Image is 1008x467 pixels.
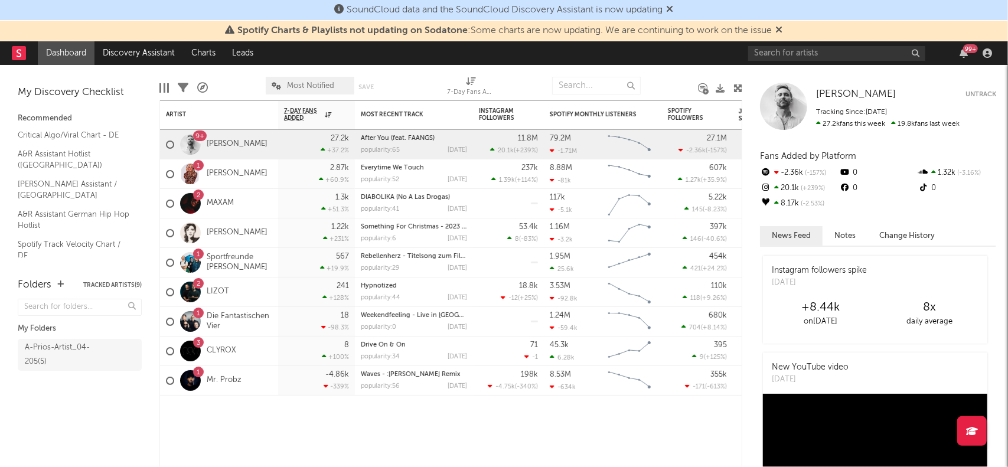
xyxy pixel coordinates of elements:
span: -83 % [521,236,536,243]
a: DIABOLIKA (No A Las Drogas) [361,194,450,201]
span: -3.16 % [956,170,981,177]
div: Recommended [18,112,142,126]
div: 8.88M [550,164,572,172]
div: +19.9 % [320,264,349,272]
div: ( ) [684,205,727,213]
svg: Chart title [603,337,656,366]
div: Jump Score [739,108,768,122]
span: -40.6 % [703,236,725,243]
div: 241 [337,282,349,290]
input: Search for folders... [18,299,142,316]
div: After You (feat. FAANGS) [361,135,467,142]
div: 25.6k [550,265,574,273]
a: Mr. Probz [207,375,242,386]
div: +8.44k [766,301,875,315]
span: -8.23 % [704,207,725,213]
span: Tracking Since: [DATE] [816,109,887,116]
span: +9.26 % [702,295,725,302]
div: Drive On & On [361,342,467,348]
div: 8.53M [550,371,571,378]
input: Search for artists [748,46,925,61]
span: 421 [690,266,701,272]
div: 66.5 [739,138,786,152]
div: -81k [550,177,571,184]
div: ( ) [490,146,538,154]
div: Hypnotized [361,283,467,289]
svg: Chart title [603,248,656,277]
div: Weekendfeeling - Live in Stuttgart 2024 [361,312,467,319]
div: 8 [344,341,349,349]
span: 20.1k [498,148,514,154]
a: Leads [224,41,262,65]
div: -59.4k [550,324,578,332]
span: +35.9 % [703,177,725,184]
div: 71 [530,341,538,349]
span: Fans Added by Platform [760,152,856,161]
span: 1.39k [499,177,515,184]
a: Weekendfeeling - Live in [GEOGRAPHIC_DATA] 2024 [361,312,523,319]
div: popularity: 52 [361,177,399,183]
div: [DATE] [448,383,467,390]
div: 20.1k [760,181,839,196]
div: Artist [166,111,255,118]
span: [PERSON_NAME] [816,89,896,99]
div: 7-Day Fans Added (7-Day Fans Added) [448,71,495,105]
div: Most Recent Track [361,111,449,118]
div: -634k [550,383,576,391]
a: [PERSON_NAME] [207,228,268,238]
div: -4.86k [325,371,349,378]
div: -92.8k [550,295,578,302]
div: popularity: 65 [361,147,400,154]
div: popularity: 41 [361,206,399,213]
div: ( ) [692,353,727,361]
a: After You (feat. FAANGS) [361,135,435,142]
div: 1.16M [550,223,570,231]
svg: Chart title [603,366,656,396]
div: 79.2M [550,135,571,142]
div: 0 [918,181,996,196]
div: [DATE] [448,177,467,183]
div: Rebellenherz - Titelsong zum Film „Wochenendrebellen“ [361,253,467,260]
div: [DATE] [772,374,849,386]
button: Tracked Artists(9) [83,282,142,288]
div: 8 x [875,301,984,315]
span: +8.14 % [703,325,725,331]
div: 23.1 [739,374,786,388]
div: popularity: 6 [361,236,396,242]
div: 38.0 [739,315,786,329]
div: 2.87k [330,164,349,172]
a: [PERSON_NAME] [207,139,268,149]
div: Everytime We Touch [361,165,467,171]
div: [DATE] [772,277,867,289]
div: ( ) [678,146,727,154]
div: -5.1k [550,206,572,214]
div: ( ) [681,324,727,331]
div: popularity: 29 [361,265,400,272]
a: Rebellenherz - Titelsong zum Film „Wochenendrebellen“ [361,253,535,260]
div: Instagram Followers [479,107,520,122]
div: -1.71M [550,147,577,155]
span: -171 [693,384,705,390]
div: 1.95M [550,253,570,260]
div: +231 % [323,235,349,243]
div: ( ) [507,235,538,243]
div: 454k [709,253,727,260]
div: +128 % [322,294,349,302]
div: +37.2 % [321,146,349,154]
span: 1.27k [686,177,701,184]
div: ( ) [683,264,727,272]
a: [PERSON_NAME] [816,89,896,100]
div: 18.8k [519,282,538,290]
div: 35.3 [739,226,786,240]
span: -4.75k [495,384,515,390]
button: 99+ [960,48,968,58]
a: Discovery Assistant [94,41,183,65]
span: 8 [515,236,519,243]
div: 0 [839,165,917,181]
a: Something For Christmas - 2023 Mix [361,224,473,230]
div: Spotify Monthly Listeners [550,111,638,118]
div: ( ) [683,294,727,302]
div: 1.22k [331,223,349,231]
svg: Chart title [603,307,656,337]
div: popularity: 0 [361,324,396,331]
